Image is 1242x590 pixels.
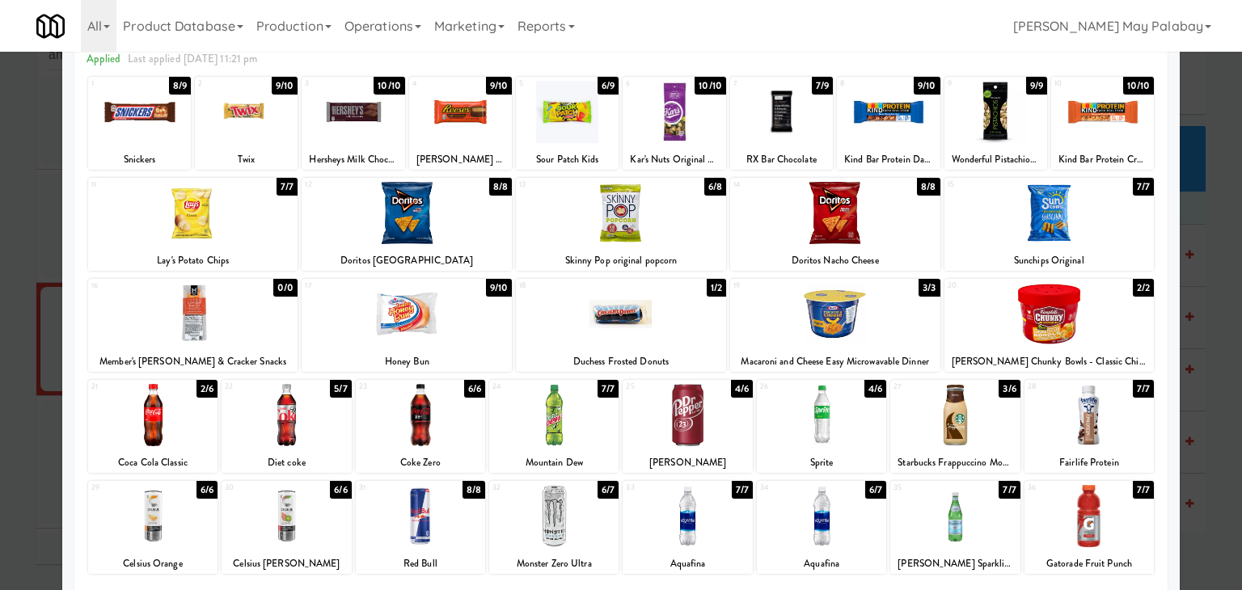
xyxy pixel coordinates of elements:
div: 3/6 [999,380,1020,398]
div: 56/9Sour Patch Kids [516,77,619,170]
div: [PERSON_NAME] [623,453,752,473]
div: Kind Bar Protein Crunchy Peanut Butter [1051,150,1154,170]
div: [PERSON_NAME] [625,453,750,473]
div: 29/10Twix [195,77,298,170]
div: [PERSON_NAME] Sparkling Water [890,554,1020,574]
div: 1/2 [707,279,726,297]
div: 25 [626,380,687,394]
div: Duchess Frosted Donuts [518,352,724,372]
div: Coke Zero [356,453,485,473]
div: 5/7 [330,380,351,398]
div: 8/8 [463,481,485,499]
div: Celsius Orange [88,554,218,574]
div: Aquafina [759,554,884,574]
div: Twix [195,150,298,170]
div: 28 [1028,380,1089,394]
div: 9 [948,77,996,91]
div: Twix [197,150,295,170]
div: Kar's Nuts Original Sweet 'N Salty Trail Mix [623,150,725,170]
div: 49/10[PERSON_NAME] Cups [409,77,512,170]
div: 6/7 [598,481,619,499]
div: Snickers [88,150,191,170]
div: Diet coke [222,453,351,473]
div: 236/6Coke Zero [356,380,485,473]
img: Micromart [36,12,65,40]
div: 14 [733,178,835,192]
div: 6/6 [464,380,485,398]
div: 99/9Wonderful Pistachios, Roasted and Salted [944,77,1047,170]
div: [PERSON_NAME] Cups [409,150,512,170]
div: Kind Bar Protein Dark Chocolate Nuts [839,150,937,170]
div: Starbucks Frappuccino Mocha [893,453,1017,473]
div: Aquafina [625,554,750,574]
div: 9/10 [486,77,512,95]
div: 77/9RX Bar Chocolate [730,77,833,170]
div: 7/7 [598,380,619,398]
div: 326/7Monster Zero Ultra [489,481,619,574]
div: Doritos [GEOGRAPHIC_DATA] [304,251,509,271]
div: Skinny Pop original popcorn [518,251,724,271]
div: 212/6Coca Cola Classic [88,380,218,473]
div: 15 [948,178,1050,192]
div: Wonderful Pistachios, Roasted and Salted [944,150,1047,170]
div: 7/7 [999,481,1020,499]
div: Sprite [759,453,884,473]
div: 254/6[PERSON_NAME] [623,380,752,473]
div: [PERSON_NAME] Cups [412,150,509,170]
div: 128/8Doritos [GEOGRAPHIC_DATA] [302,178,512,271]
div: 27 [893,380,955,394]
div: [PERSON_NAME] Chunky Bowls - Classic Chicken Noodle [944,352,1155,372]
div: 11 [91,178,193,192]
div: RX Bar Chocolate [730,150,833,170]
div: 225/7Diet coke [222,380,351,473]
span: Last applied [DATE] 11:21 pm [128,51,258,66]
div: 36 [1028,481,1089,495]
div: 29 [91,481,153,495]
div: 21 [91,380,153,394]
div: Doritos Nacho Cheese [730,251,940,271]
div: 2 [198,77,247,91]
div: 117/7Lay's Potato Chips [88,178,298,271]
div: 193/3Macaroni and Cheese Easy Microwavable Dinner [730,279,940,372]
div: 7/7 [1133,380,1154,398]
div: 20 [948,279,1050,293]
div: 6 [626,77,674,91]
div: Sour Patch Kids [516,150,619,170]
div: Celsius [PERSON_NAME] [224,554,349,574]
div: Starbucks Frappuccino Mocha [890,453,1020,473]
div: 4/6 [864,380,886,398]
div: 2/2 [1133,279,1154,297]
div: 306/6Celsius [PERSON_NAME] [222,481,351,574]
div: 337/7Aquafina [623,481,752,574]
div: Macaroni and Cheese Easy Microwavable Dinner [733,352,938,372]
div: Doritos [GEOGRAPHIC_DATA] [302,251,512,271]
div: 23 [359,380,420,394]
div: 136/8Skinny Pop original popcorn [516,178,726,271]
div: Coca Cola Classic [91,453,215,473]
div: 296/6Celsius Orange [88,481,218,574]
div: 9/10 [486,279,512,297]
div: 1 [91,77,140,91]
div: Lay's Potato Chips [91,251,296,271]
div: Fairlife Protein [1027,453,1151,473]
div: Mountain Dew [492,453,616,473]
div: Monster Zero Ultra [492,554,616,574]
div: 7/9 [812,77,833,95]
div: Red Bull [356,554,485,574]
div: 9/10 [272,77,298,95]
div: Kind Bar Protein Dark Chocolate Nuts [837,150,940,170]
div: Hersheys Milk Chocolate Bar [304,150,402,170]
div: Aquafina [757,554,886,574]
div: 18/9Snickers [88,77,191,170]
div: [PERSON_NAME] Chunky Bowls - Classic Chicken Noodle [947,352,1152,372]
div: 247/7Mountain Dew [489,380,619,473]
div: Lay's Potato Chips [88,251,298,271]
span: Applied [87,51,121,66]
div: Macaroni and Cheese Easy Microwavable Dinner [730,352,940,372]
div: Honey Bun [302,352,512,372]
div: Fairlife Protein [1024,453,1154,473]
div: 3/3 [919,279,940,297]
div: 7/7 [1133,481,1154,499]
div: 24 [492,380,554,394]
div: 8/8 [917,178,940,196]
